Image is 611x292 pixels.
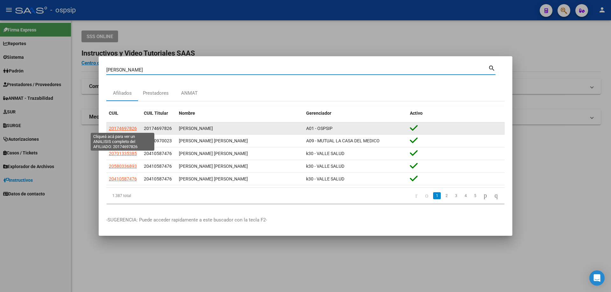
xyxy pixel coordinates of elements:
[470,190,480,201] li: page 5
[179,150,301,157] div: [PERSON_NAME] [PERSON_NAME]
[407,106,505,120] datatable-header-cell: Activo
[106,106,141,120] datatable-header-cell: CUIL
[432,190,442,201] li: page 1
[144,176,172,181] span: 20410587476
[179,111,195,116] span: Nombre
[144,138,172,143] span: 24360970023
[179,175,301,183] div: [PERSON_NAME] [PERSON_NAME]
[306,151,344,156] span: k30 - VALLE SALUD
[179,163,301,170] div: [PERSON_NAME] [PERSON_NAME]
[106,216,505,224] p: -SUGERENCIA: Puede acceder rapidamente a este buscador con la tecla F2-
[304,106,407,120] datatable-header-cell: Gerenciador
[443,192,450,199] a: 2
[113,90,132,97] div: Afiliados
[144,164,172,169] span: 20410587476
[410,111,423,116] span: Activo
[106,188,185,204] div: 1.387 total
[442,190,451,201] li: page 2
[109,126,137,131] span: 20174697826
[306,126,333,131] span: A01 - OSPSIP
[306,111,331,116] span: Gerenciador
[451,190,461,201] li: page 3
[144,111,168,116] span: CUIL Titular
[179,137,301,145] div: [PERSON_NAME] [PERSON_NAME]
[144,126,172,131] span: 20174697826
[143,90,169,97] div: Prestadores
[461,190,470,201] li: page 4
[471,192,479,199] a: 5
[109,138,137,143] span: 24360970023
[462,192,469,199] a: 4
[144,151,172,156] span: 20410587476
[179,125,301,132] div: [PERSON_NAME]
[422,192,431,199] a: go to previous page
[109,111,118,116] span: CUIL
[306,176,344,181] span: k30 - VALLE SALUD
[488,64,495,71] mat-icon: search
[141,106,176,120] datatable-header-cell: CUIL Titular
[452,192,460,199] a: 3
[109,176,137,181] span: 20410587476
[412,192,420,199] a: go to first page
[306,138,380,143] span: A09 - MUTUAL LA CASA DEL MEDICO
[109,151,137,156] span: 20701335385
[109,164,137,169] span: 20580336893
[181,90,198,97] div: ANMAT
[176,106,304,120] datatable-header-cell: Nombre
[433,192,441,199] a: 1
[306,164,344,169] span: k30 - VALLE SALUD
[481,192,490,199] a: go to next page
[492,192,501,199] a: go to last page
[589,270,605,286] div: Open Intercom Messenger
